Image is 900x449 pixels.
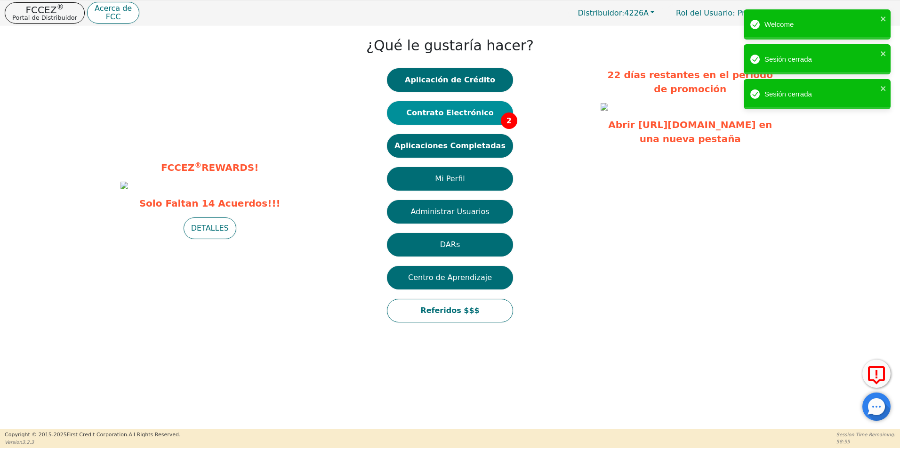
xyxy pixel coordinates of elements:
button: Aplicaciones Completadas [387,134,513,158]
p: Session Time Remaining: [836,431,895,438]
p: Copyright © 2015- 2025 First Credit Corporation. [5,431,180,439]
h1: ¿Qué le gustaría hacer? [366,37,534,54]
p: Primario [667,4,778,22]
button: FCCEZ®Portal de Distribuidor [5,2,85,24]
span: Solo Faltan 14 Acuerdos!!! [121,196,299,210]
p: FCCEZ [12,5,77,15]
img: 42f29458-e2ec-4a86-a967-6d61e243845e [121,182,128,189]
sup: ® [194,161,201,169]
button: Aplicación de Crédito [387,68,513,92]
sup: ® [56,3,64,11]
button: close [880,13,887,24]
a: Abrir [URL][DOMAIN_NAME] en una nueva pestaña [608,119,772,144]
span: 2 [501,112,517,129]
button: Acerca deFCC [87,2,139,24]
button: Centro de Aprendizaje [387,266,513,289]
span: All Rights Reserved. [129,432,180,438]
div: Welcome [764,19,877,30]
button: Distribuidor:4226A [568,6,665,20]
button: DETALLES [184,217,236,239]
p: 22 días restantes en el periodo de promoción [601,68,779,96]
div: Sesión cerrada [764,54,877,65]
p: Portal de Distribuidor [12,15,77,21]
p: Version 3.2.3 [5,439,180,446]
button: Mi Perfil [387,167,513,191]
a: Rol del Usuario: Primario [667,4,778,22]
img: b4455b8a-9e4b-44ac-955c-f57a42254905 [601,103,608,111]
button: close [880,83,887,94]
div: Sesión cerrada [764,89,877,100]
button: Administrar Usuarios [387,200,513,224]
button: Contrato Electrónico2 [387,101,513,125]
p: FCCEZ REWARDS! [121,160,299,175]
button: Referidos $$$ [387,299,513,322]
button: Reportar Error a FCC [862,360,891,388]
button: close [880,48,887,59]
button: 4226A:[PERSON_NAME] [780,6,895,20]
button: DARs [387,233,513,257]
p: FCC [95,13,132,21]
p: 58:55 [836,438,895,445]
span: Rol del Usuario : [676,8,735,17]
span: Distribuidor: [578,8,625,17]
span: 4226A [578,8,649,17]
p: Acerca de [95,5,132,12]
